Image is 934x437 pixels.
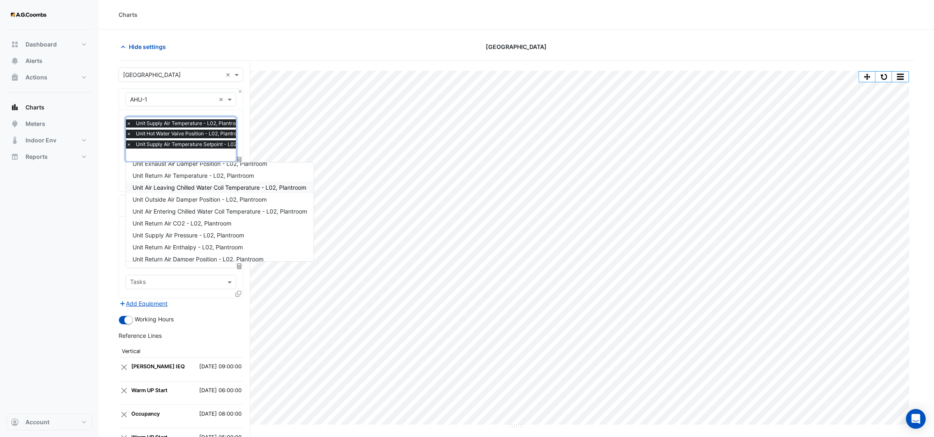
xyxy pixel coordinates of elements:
[11,73,19,81] app-icon: Actions
[119,343,243,358] th: Vertical
[11,153,19,161] app-icon: Reports
[133,232,244,239] span: Unit Supply Air Pressure - L02, Plantroom
[11,103,19,112] app-icon: Charts
[135,316,174,323] span: Working Hours
[133,184,306,191] span: Unit Air Leaving Chilled Water Coil Temperature - L02, Plantroom
[238,89,243,94] button: Close
[7,36,92,53] button: Dashboard
[859,72,876,82] button: Pan
[120,383,128,399] button: Close
[26,57,42,65] span: Alerts
[236,156,243,163] span: Choose Function
[7,69,92,86] button: Actions
[131,411,160,417] strong: Occupancy
[119,299,168,308] button: Add Equipment
[226,70,233,79] span: Clear
[26,103,44,112] span: Charts
[10,7,47,23] img: Company Logo
[133,220,231,227] span: Unit Return Air CO2 - L02, Plantroom
[130,404,189,428] td: Occupancy
[133,196,267,203] span: Unit Outside Air Damper Position - L02, Plantroom
[189,358,243,381] td: [DATE] 09:00:00
[133,208,307,215] span: Unit Air Entering Chilled Water Coil Temperature - L02, Plantroom
[125,140,133,149] span: ×
[26,40,57,49] span: Dashboard
[7,99,92,116] button: Charts
[131,387,168,393] strong: Warm UP Start
[7,53,92,69] button: Alerts
[134,130,247,138] span: Unit Hot Water Valve Position - L02, Plantroom
[130,358,189,381] td: NABERS IEQ
[129,277,146,288] div: Tasks
[131,363,185,370] strong: [PERSON_NAME] IEQ
[120,407,128,422] button: Close
[133,160,267,167] span: Unit Exhaust Air Damper Position - L02, Plantroom
[11,40,19,49] app-icon: Dashboard
[133,256,263,263] span: Unit Return Air Damper Position - L02, Plantroom
[7,132,92,149] button: Indoor Env
[130,381,189,404] td: Warm UP Start
[125,119,133,128] span: ×
[119,331,162,340] label: Reference Lines
[7,116,92,132] button: Meters
[119,10,137,19] div: Charts
[26,120,45,128] span: Meters
[11,57,19,65] app-icon: Alerts
[126,162,314,262] ng-dropdown-panel: Options list
[219,95,226,104] span: Clear
[120,359,128,375] button: Close
[125,130,133,138] span: ×
[129,42,166,51] span: Hide settings
[7,149,92,165] button: Reports
[906,409,926,429] div: Open Intercom Messenger
[133,172,254,179] span: Unit Return Air Temperature - L02, Plantroom
[119,40,171,54] button: Hide settings
[133,244,243,251] span: Unit Return Air Enthalpy - L02, Plantroom
[26,136,56,144] span: Indoor Env
[876,72,892,82] button: Reset
[26,73,47,81] span: Actions
[134,140,266,149] span: Unit Supply Air Temperature Setpoint - L02, Plantroom
[236,263,243,270] span: Choose Function
[189,381,243,404] td: [DATE] 06:00:00
[26,418,49,426] span: Account
[11,136,19,144] app-icon: Indoor Env
[26,153,48,161] span: Reports
[486,42,547,51] span: [GEOGRAPHIC_DATA]
[11,120,19,128] app-icon: Meters
[7,414,92,430] button: Account
[189,404,243,428] td: [DATE] 08:00:00
[892,72,908,82] button: More Options
[134,119,245,128] span: Unit Supply Air Temperature - L02, Plantroom
[235,290,241,297] span: Clone Favourites and Tasks from this Equipment to other Equipment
